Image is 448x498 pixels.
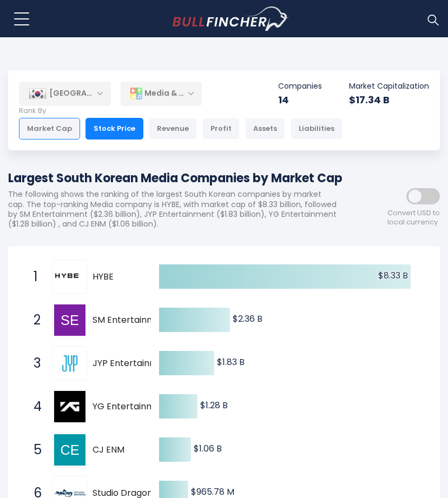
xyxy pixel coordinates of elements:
div: Media & Entertainment [121,81,202,106]
p: Market Capitalization [349,81,429,91]
div: Assets [245,118,285,140]
span: Convert USD to local currency [387,209,440,227]
text: $1.83 B [217,356,245,368]
img: YG Entertainment [54,391,85,422]
span: 1 [28,268,39,286]
span: SM Entertainment [93,315,174,326]
img: bullfincher logo [173,6,289,31]
div: Revenue [149,118,197,140]
div: $17.34 B [349,94,429,106]
div: Market Cap [19,118,80,140]
div: Liabilities [291,118,342,140]
a: Go to homepage [173,6,289,31]
span: YG Entertainment [93,401,174,413]
p: The following shows the ranking of the largest South Korean companies by market cap. The top-rank... [8,189,342,229]
text: $965.78 M [191,486,234,498]
div: Profit [202,118,240,140]
span: 2 [28,311,39,329]
div: 14 [278,94,322,106]
span: JYP Entertainment [93,358,174,369]
span: CJ ENM [93,444,174,456]
span: 4 [28,397,39,416]
img: CJ ENM [54,434,85,466]
div: Stock Price [85,118,143,140]
text: $2.36 B [233,313,262,325]
h1: Largest South Korean Media Companies by Market Cap [8,169,342,187]
p: Rank By [19,107,342,116]
img: Studio Dragon [54,489,85,497]
text: $1.06 B [194,442,222,455]
img: HYBE [54,261,85,293]
div: [GEOGRAPHIC_DATA] [19,82,111,105]
p: Companies [278,81,322,91]
span: HYBE [93,271,174,283]
img: JYP Entertainment [54,348,85,379]
text: $1.28 B [200,399,228,411]
text: $8.33 B [378,269,408,282]
span: 3 [28,354,39,373]
img: SM Entertainment [54,304,85,336]
span: 5 [28,441,39,459]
